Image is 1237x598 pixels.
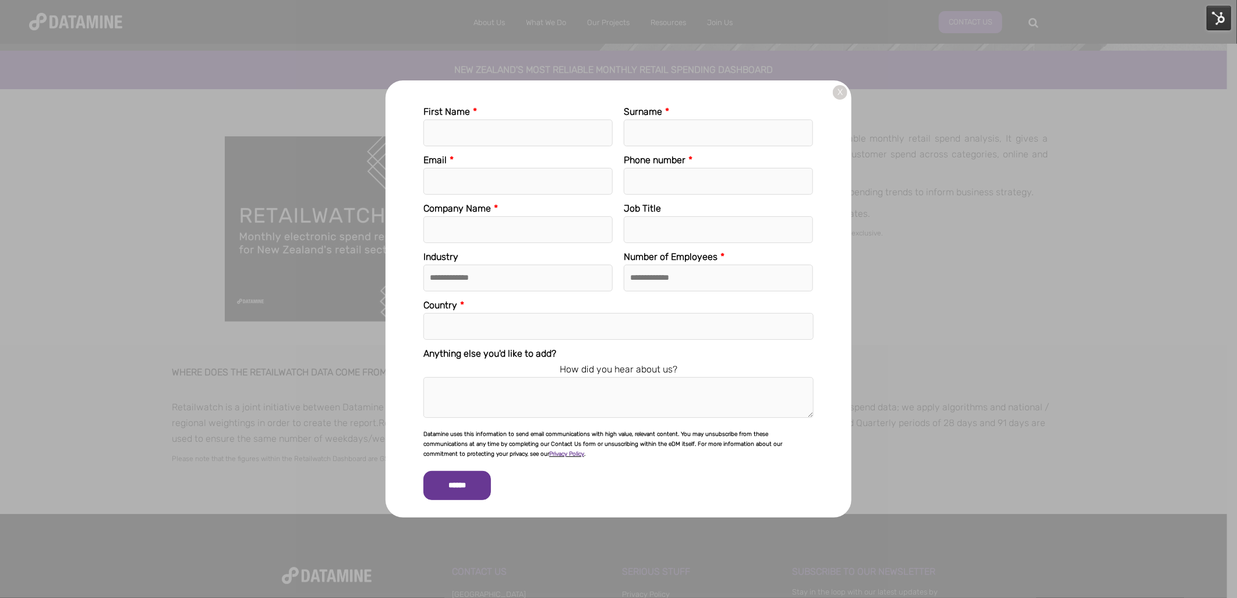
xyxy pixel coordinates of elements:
span: Company Name [423,203,491,214]
span: Country [423,300,457,311]
legend: How did you hear about us? [423,361,814,377]
img: HubSpot Tools Menu Toggle [1207,6,1231,30]
span: First Name [423,106,470,117]
span: Email [423,154,447,166]
span: Phone number [624,154,685,166]
span: Industry [423,251,458,262]
a: X [833,85,847,100]
span: Number of Employees [624,251,718,262]
span: Job Title [624,203,661,214]
span: Surname [624,106,662,117]
a: Privacy Policy [549,451,584,458]
span: Anything else you'd like to add? [423,348,556,359]
p: Datamine uses this information to send email communications with high value, relevant content. Yo... [423,430,814,459]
